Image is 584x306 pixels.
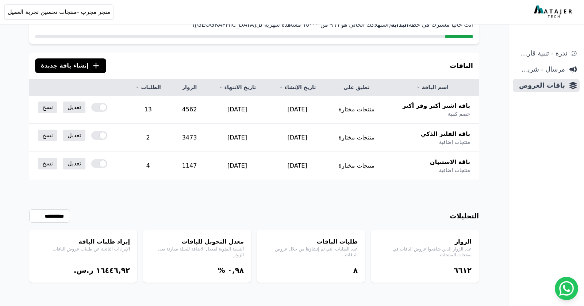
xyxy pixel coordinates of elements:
div: ٨ [264,265,358,275]
td: 3473 [172,124,207,152]
td: منتجات مختارة [327,152,386,180]
span: متجر مجرب -منتجات تحسين تجربة العميل [8,8,110,16]
td: [DATE] [268,124,327,152]
bdi: ١٦٤٤٦,٩٢ [96,266,130,275]
span: باقة الاستبيان [430,158,470,167]
td: [DATE] [207,124,268,152]
td: 1147 [172,152,207,180]
bdi: ۰,٩٨ [228,266,244,275]
p: أنت حاليا مشترك في خطة (استهلاكك الحالي هو ٩٦٦ من ١٥۰۰۰ مشاهدة شهرية لل[GEOGRAPHIC_DATA]) [35,20,473,29]
span: باقة اشتر أكتر وفر أكتر [403,102,470,110]
span: باقات العروض [516,80,565,91]
span: مرسال - شريط دعاية [516,64,565,74]
th: الزوار [172,79,207,96]
span: % [218,266,225,275]
p: النسبة المئوية لمعدل الاضافة للسلة مقارنة بعدد الزوار [150,246,244,258]
img: MatajerTech Logo [534,5,574,19]
td: 2 [124,124,172,152]
a: نسخ [38,102,57,113]
h4: الزوار [378,237,472,246]
td: منتجات مختارة [327,124,386,152]
span: ر.س. [74,266,93,275]
h4: طلبات الباقات [264,237,358,246]
td: [DATE] [207,96,268,124]
strong: البداية [391,21,408,28]
h3: التحليلات [450,211,479,221]
span: خصم كمية [448,110,470,118]
a: نسخ [38,130,57,141]
h4: معدل التحويل للباقات [150,237,244,246]
td: [DATE] [268,96,327,124]
td: 4562 [172,96,207,124]
a: تعديل [63,102,85,113]
a: تاريخ الانتهاء [216,84,259,91]
a: تعديل [63,130,85,141]
a: اسم الباقة [395,84,470,91]
h3: الباقات [450,61,473,71]
p: الإيرادات الناتجة عن طلبات عروض الباقات [36,246,130,252]
td: 13 [124,96,172,124]
a: تعديل [63,158,85,169]
td: 4 [124,152,172,180]
div: ٦٦١٢ [378,265,472,275]
a: تاريخ الإنشاء [276,84,319,91]
th: تطبق على [327,79,386,96]
a: نسخ [38,158,57,169]
span: إنشاء باقة جديدة [41,61,89,70]
td: منتجات مختارة [327,96,386,124]
span: ندرة - تنبية قارب علي النفاذ [516,48,567,58]
button: إنشاء باقة جديدة [35,58,106,73]
button: متجر مجرب -منتجات تحسين تجربة العميل [4,4,114,20]
span: باقة الفلتر الذكي [420,130,470,138]
h4: إيراد طلبات الباقة [36,237,130,246]
p: عدد الزوار الذين شاهدوا عروض الباقات في صفحات المنتجات [378,246,472,258]
span: منتجات إضافية [439,167,470,174]
span: منتجات إضافية [439,138,470,146]
a: الطلبات [133,84,163,91]
td: [DATE] [207,152,268,180]
td: [DATE] [268,152,327,180]
p: عدد الطلبات التي تم إنشاؤها من خلال عروض الباقات [264,246,358,258]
